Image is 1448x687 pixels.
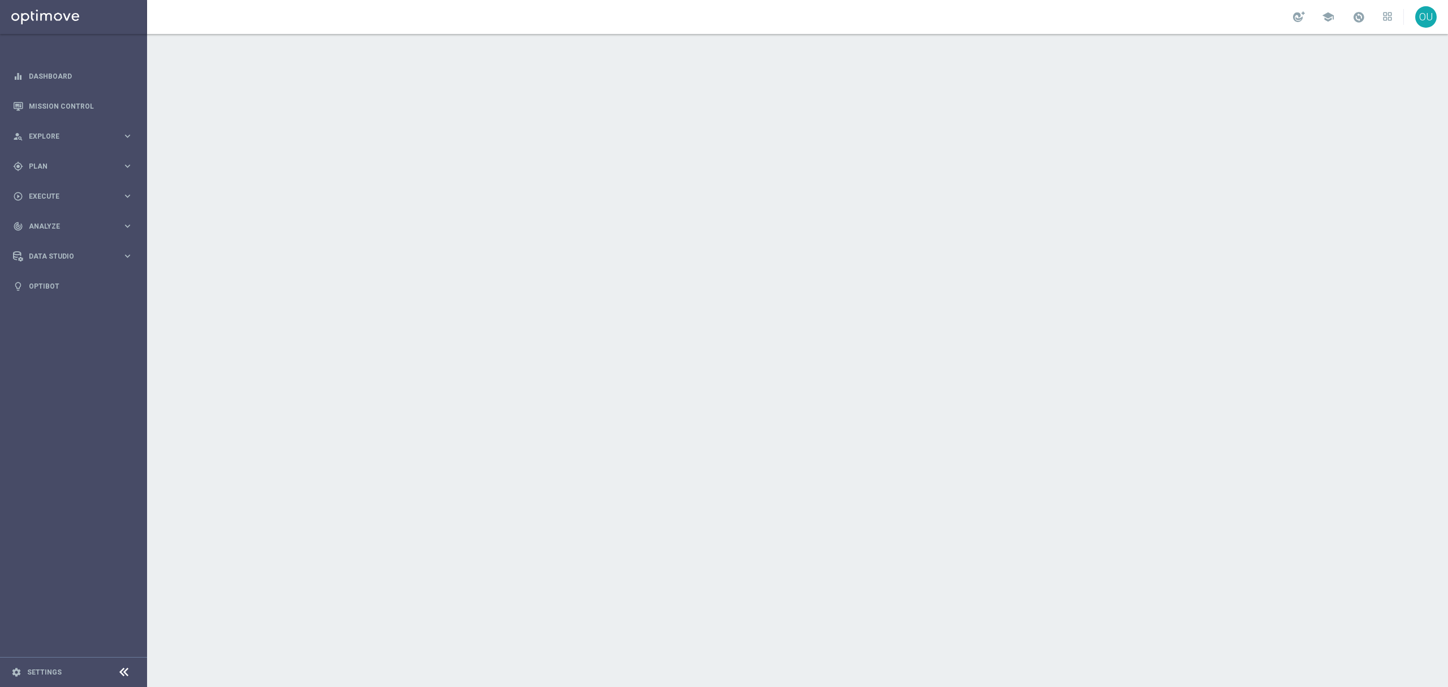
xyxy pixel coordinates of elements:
[12,252,133,261] button: Data Studio keyboard_arrow_right
[29,133,122,140] span: Explore
[13,221,122,231] div: Analyze
[122,221,133,231] i: keyboard_arrow_right
[13,161,122,171] div: Plan
[12,282,133,291] button: lightbulb Optibot
[13,191,23,201] i: play_circle_outline
[13,61,133,91] div: Dashboard
[29,223,122,230] span: Analyze
[122,251,133,261] i: keyboard_arrow_right
[12,222,133,231] button: track_changes Analyze keyboard_arrow_right
[12,132,133,141] button: person_search Explore keyboard_arrow_right
[27,669,62,676] a: Settings
[13,131,122,141] div: Explore
[29,61,133,91] a: Dashboard
[29,91,133,121] a: Mission Control
[122,131,133,141] i: keyboard_arrow_right
[13,251,122,261] div: Data Studio
[13,131,23,141] i: person_search
[13,71,23,81] i: equalizer
[29,253,122,260] span: Data Studio
[1322,11,1334,23] span: school
[13,91,133,121] div: Mission Control
[13,221,23,231] i: track_changes
[122,161,133,171] i: keyboard_arrow_right
[13,161,23,171] i: gps_fixed
[12,162,133,171] button: gps_fixed Plan keyboard_arrow_right
[13,271,133,301] div: Optibot
[13,191,122,201] div: Execute
[122,191,133,201] i: keyboard_arrow_right
[12,102,133,111] button: Mission Control
[13,281,23,291] i: lightbulb
[12,72,133,81] button: equalizer Dashboard
[11,667,21,677] i: settings
[1415,6,1437,28] div: OU
[29,163,122,170] span: Plan
[12,192,133,201] button: play_circle_outline Execute keyboard_arrow_right
[29,193,122,200] span: Execute
[29,271,133,301] a: Optibot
